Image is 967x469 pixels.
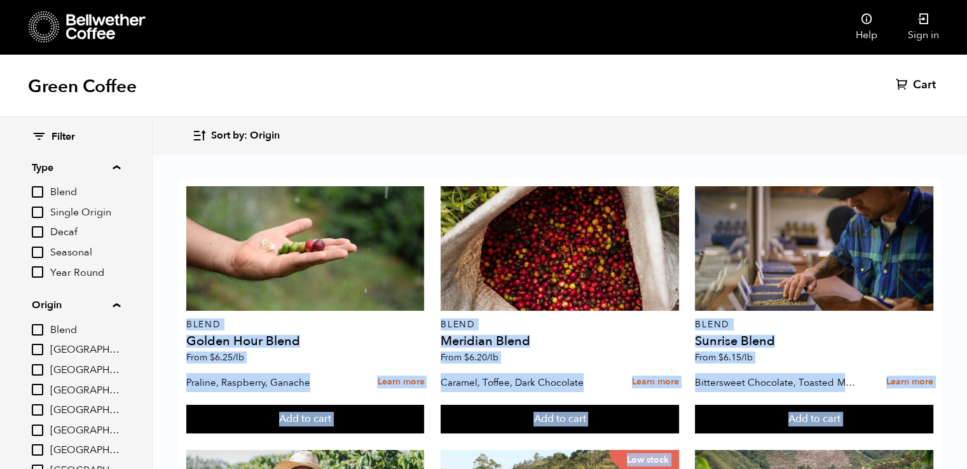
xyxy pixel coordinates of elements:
p: Praline, Raspberry, Ganache [186,373,348,392]
h4: Sunrise Blend [695,335,933,348]
input: Single Origin [32,207,43,218]
input: [GEOGRAPHIC_DATA] [32,364,43,376]
span: $ [210,351,215,364]
p: Blend [186,320,425,329]
a: Learn more [377,369,424,396]
p: Caramel, Toffee, Dark Chocolate [441,373,603,392]
span: [GEOGRAPHIC_DATA] [50,424,120,438]
span: /lb [233,351,244,364]
button: Sort by: Origin [192,121,280,151]
span: [GEOGRAPHIC_DATA] [50,384,120,398]
span: [GEOGRAPHIC_DATA] [50,444,120,458]
a: Cart [896,78,939,93]
span: Sort by: Origin [211,129,280,143]
span: /lb [741,351,753,364]
p: Bittersweet Chocolate, Toasted Marshmallow, Candied Orange, Praline [695,373,857,392]
span: $ [718,351,724,364]
summary: Type [32,160,120,175]
input: [GEOGRAPHIC_DATA] [32,344,43,355]
p: Blend [441,320,679,329]
a: Learn more [886,369,933,396]
p: Blend [695,320,933,329]
input: [GEOGRAPHIC_DATA] [32,444,43,456]
input: [GEOGRAPHIC_DATA] [32,425,43,436]
span: [GEOGRAPHIC_DATA] [50,404,120,418]
span: Seasonal [50,246,120,260]
input: Decaf [32,226,43,238]
summary: Origin [32,297,120,313]
span: /lb [487,351,498,364]
span: Single Origin [50,206,120,220]
h4: Meridian Blend [441,335,679,348]
bdi: 6.20 [464,351,498,364]
button: Add to cart [695,405,933,434]
span: Filter [51,130,75,144]
bdi: 6.25 [210,351,244,364]
span: From [441,351,498,364]
button: Add to cart [186,405,425,434]
input: Blend [32,324,43,336]
span: From [695,351,753,364]
h1: Green Coffee [28,75,137,98]
span: $ [464,351,469,364]
h4: Golden Hour Blend [186,335,425,348]
input: [GEOGRAPHIC_DATA] [32,404,43,416]
span: [GEOGRAPHIC_DATA] [50,343,120,357]
bdi: 6.15 [718,351,753,364]
input: Blend [32,186,43,198]
a: Learn more [632,369,679,396]
span: From [186,351,244,364]
span: Blend [50,186,120,200]
span: Cart [913,78,936,93]
span: [GEOGRAPHIC_DATA] [50,364,120,377]
span: Decaf [50,226,120,240]
input: Year Round [32,266,43,278]
button: Add to cart [441,405,679,434]
input: Seasonal [32,247,43,258]
input: [GEOGRAPHIC_DATA] [32,384,43,395]
span: Year Round [50,266,120,280]
span: Blend [50,323,120,337]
